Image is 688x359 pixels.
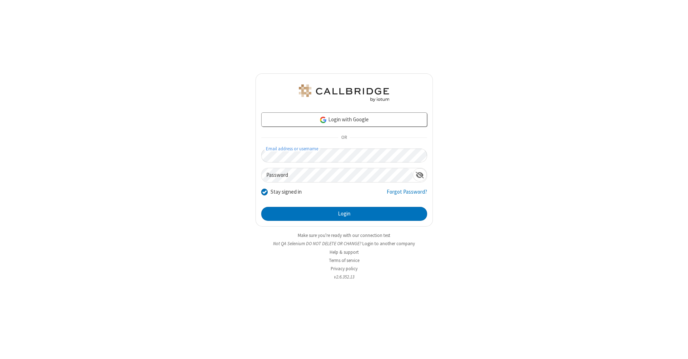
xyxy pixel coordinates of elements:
li: Not QA Selenium DO NOT DELETE OR CHANGE? [255,240,433,247]
a: Make sure you're ready with our connection test [298,232,390,238]
a: Login with Google [261,112,427,127]
button: Login to another company [362,240,415,247]
a: Forgot Password? [387,188,427,202]
li: v2.6.352.13 [255,273,433,280]
img: QA Selenium DO NOT DELETE OR CHANGE [297,84,391,102]
label: Stay signed in [271,188,302,196]
input: Email address or username [261,149,427,162]
a: Help & support [330,249,359,255]
img: google-icon.png [319,116,327,124]
a: Terms of service [329,257,359,263]
div: Show password [413,168,427,181]
button: Login [261,207,427,221]
a: Privacy policy [331,266,358,272]
span: OR [338,133,350,143]
iframe: Chat [670,340,683,354]
input: Password [262,168,413,182]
